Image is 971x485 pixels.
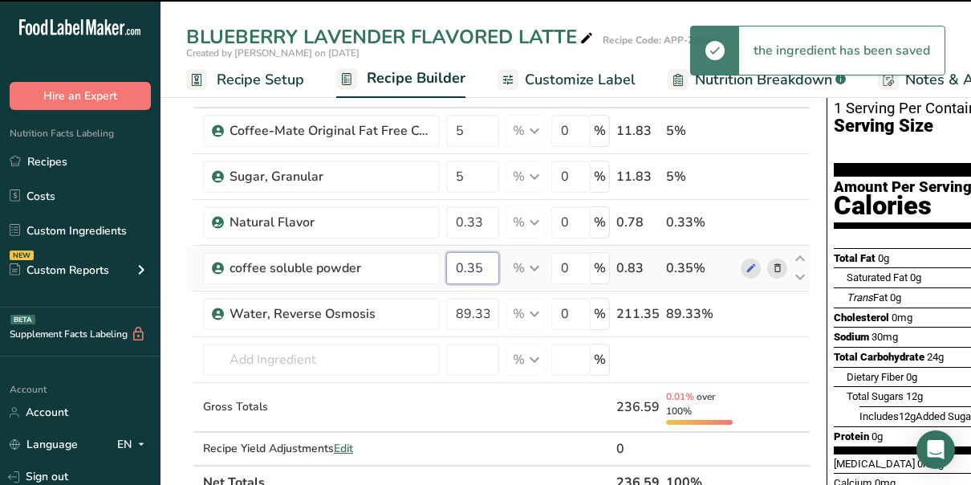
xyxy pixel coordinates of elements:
[230,167,430,186] div: Sugar, Granular
[668,62,846,98] a: Nutrition Breakdown
[834,252,876,264] span: Total Fat
[230,259,430,278] div: coffee soluble powder
[890,291,901,304] span: 0g
[847,390,904,402] span: Total Sugars
[666,213,734,232] div: 0.33%
[834,458,915,470] span: [MEDICAL_DATA]
[10,315,35,324] div: BETA
[334,441,353,456] span: Edit
[847,291,873,304] i: Trans
[695,69,832,91] span: Nutrition Breakdown
[616,259,660,278] div: 0.83
[916,430,955,469] div: Open Intercom Messenger
[336,60,465,99] a: Recipe Builder
[10,82,151,110] button: Hire an Expert
[203,398,440,415] div: Gross Totals
[666,167,734,186] div: 5%
[834,312,889,324] span: Cholesterol
[186,62,304,98] a: Recipe Setup
[666,390,694,403] span: 0.01%
[871,430,883,442] span: 0g
[616,439,660,459] div: 0
[367,67,465,89] span: Recipe Builder
[616,213,660,232] div: 0.78
[230,304,430,324] div: Water, Reverse Osmosis
[230,213,430,232] div: Natural Flavor
[10,251,34,260] div: NEW
[616,304,660,324] div: 211.35
[906,390,923,402] span: 12g
[525,69,636,91] span: Customize Label
[910,271,921,283] span: 0g
[616,167,660,186] div: 11.83
[834,116,933,156] span: Serving Size
[927,351,944,363] span: 24g
[878,252,889,264] span: 0g
[892,312,912,324] span: 0mg
[739,26,945,75] div: the ingredient has been saved
[498,62,636,98] a: Customize Label
[203,440,440,457] div: Recipe Yield Adjustments
[899,410,916,422] span: 12g
[186,22,596,51] div: BLUEBERRY LAVENDER FLAVORED LATTE
[834,331,869,343] span: Sodium
[217,69,304,91] span: Recipe Setup
[616,397,660,417] div: 236.59
[834,430,869,442] span: Protein
[666,121,734,141] div: 5%
[666,304,734,324] div: 89.33%
[834,351,924,363] span: Total Carbohydrate
[203,344,440,376] input: Add Ingredient
[10,262,109,279] div: Custom Reports
[847,271,908,283] span: Saturated Fat
[906,371,917,383] span: 0g
[117,435,151,454] div: EN
[603,33,721,47] div: Recipe Code: APP-250930
[871,331,898,343] span: 30mg
[847,291,888,304] span: Fat
[230,121,430,141] div: Coffee-Mate Original Fat Free Coffee [PERSON_NAME]
[616,121,660,141] div: 11.83
[847,371,904,383] span: Dietary Fiber
[10,430,78,459] a: Language
[917,458,944,470] span: 0mcg
[186,47,360,59] span: Created by [PERSON_NAME] on [DATE]
[666,259,734,278] div: 0.35%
